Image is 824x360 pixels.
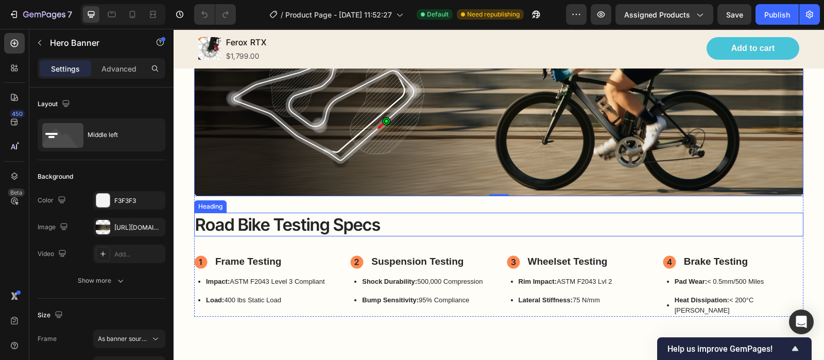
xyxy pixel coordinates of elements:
p: Wheelset Testing [354,226,434,241]
strong: Pad Wear: [501,249,534,256]
p: 75 N/mm [345,266,439,277]
span: Save [726,10,743,19]
p: Advanced [101,63,136,74]
div: [URL][DOMAIN_NAME] [114,223,163,232]
div: F3F3F3 [114,196,163,205]
p: ASTM F2043 Lvl 2 [345,248,439,258]
div: Open Intercom Messenger [789,310,814,334]
iframe: Design area [174,29,824,360]
label: Frame [38,334,57,344]
span: Product Page - [DATE] 11:52:27 [285,9,392,20]
p: ASTM F2043 Level 3 Compliant [32,248,151,258]
p: < 200°C [PERSON_NAME] [501,266,628,286]
strong: Shock Durability: [188,249,244,256]
strong: Lateral Stiffness: [345,267,399,275]
strong: Rim Impact: [345,249,383,256]
p: Hightlights [22,330,268,343]
p: 400 lbs Static Load [32,266,151,277]
span: / [281,9,283,20]
button: Show survey - Help us improve GemPages! [667,342,801,355]
span: Default [427,10,449,19]
h2: Road Bike Testing Specs [21,184,630,208]
div: Layout [38,97,72,111]
button: Publish [756,4,799,25]
div: Undo/Redo [194,4,236,25]
p: < 0.5mm/500 Miles [501,248,628,258]
button: Show more [38,271,165,290]
strong: Heat Dissipation: [501,267,556,275]
span: Need republishing [467,10,520,19]
strong: Impact: [32,249,56,256]
div: Color [38,194,68,208]
p: 7 [67,8,72,21]
div: Middle left [88,123,150,147]
span: Help us improve GemPages! [667,344,789,354]
span: Assigned Products [624,9,690,20]
p: Brake Testing [510,226,574,241]
p: Hero Banner [50,37,138,49]
div: Publish [764,9,790,20]
button: 7 [4,4,77,25]
div: Add... [114,250,163,259]
p: Suspension Testing [198,226,290,241]
div: Image [38,220,70,234]
div: Show more [78,276,126,286]
strong: Load: [32,267,50,275]
button: As banner source [93,330,165,348]
div: Size [38,308,65,322]
div: Background [38,172,73,181]
div: Video [38,247,68,261]
div: Heading [23,173,51,182]
strong: Bump Sensitivity: [188,267,245,275]
p: 95% Compliance [188,266,309,277]
p: Settings [51,63,80,74]
div: 450 [10,110,25,118]
button: Save [717,4,751,25]
p: 500,000 Compression [188,248,309,258]
span: As banner source [98,334,148,344]
button: Assigned Products [615,4,713,25]
p: Frame Testing [42,226,108,241]
div: Beta [8,188,25,197]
